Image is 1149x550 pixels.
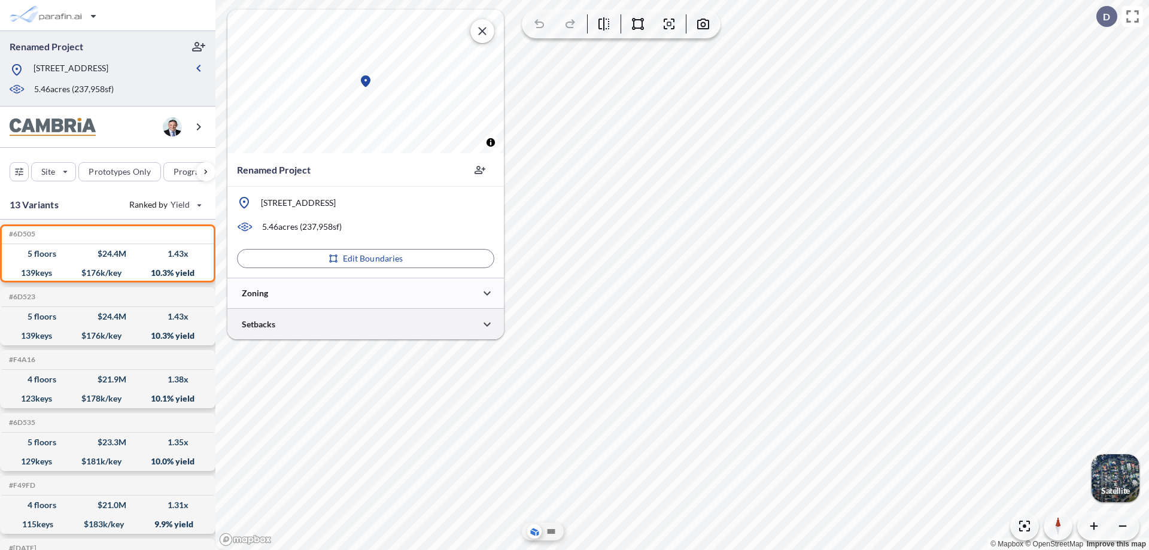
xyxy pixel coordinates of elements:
[237,163,311,177] p: Renamed Project
[527,524,542,539] button: Aerial View
[89,166,151,178] p: Prototypes Only
[7,293,35,301] h5: Click to copy the code
[1092,454,1139,502] button: Switcher ImageSatellite
[171,199,190,211] span: Yield
[7,355,35,364] h5: Click to copy the code
[237,249,494,268] button: Edit Boundaries
[1025,540,1083,548] a: OpenStreetMap
[1087,540,1146,548] a: Improve this map
[7,418,35,427] h5: Click to copy the code
[484,135,498,150] button: Toggle attribution
[163,117,182,136] img: user logo
[343,253,403,265] p: Edit Boundaries
[227,10,504,153] canvas: Map
[10,118,96,136] img: BrandImage
[31,162,76,181] button: Site
[7,230,35,238] h5: Click to copy the code
[174,166,207,178] p: Program
[10,40,83,53] p: Renamed Project
[41,166,55,178] p: Site
[262,221,342,233] p: 5.46 acres ( 237,958 sf)
[358,74,373,89] div: Map marker
[163,162,228,181] button: Program
[1101,486,1130,496] p: Satellite
[544,524,558,539] button: Site Plan
[487,136,494,149] span: Toggle attribution
[34,62,108,77] p: [STREET_ADDRESS]
[120,195,209,214] button: Ranked by Yield
[242,287,268,299] p: Zoning
[1092,454,1139,502] img: Switcher Image
[990,540,1023,548] a: Mapbox
[78,162,161,181] button: Prototypes Only
[10,197,59,212] p: 13 Variants
[261,197,336,209] p: [STREET_ADDRESS]
[7,481,35,490] h5: Click to copy the code
[1103,11,1110,22] p: D
[219,533,272,546] a: Mapbox homepage
[34,83,114,96] p: 5.46 acres ( 237,958 sf)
